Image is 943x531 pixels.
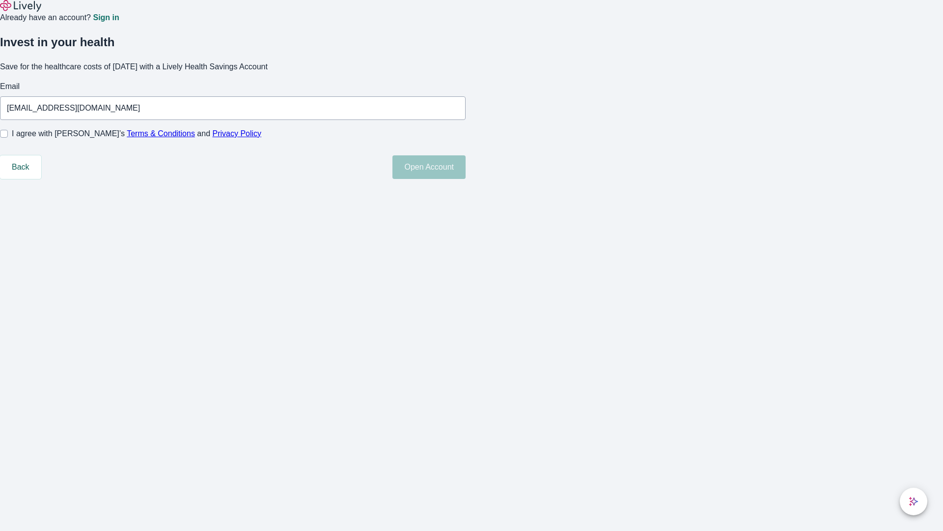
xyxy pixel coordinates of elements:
a: Sign in [93,14,119,22]
a: Privacy Policy [213,129,262,138]
button: chat [900,488,927,515]
span: I agree with [PERSON_NAME]’s and [12,128,261,140]
a: Terms & Conditions [127,129,195,138]
svg: Lively AI Assistant [909,497,918,506]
